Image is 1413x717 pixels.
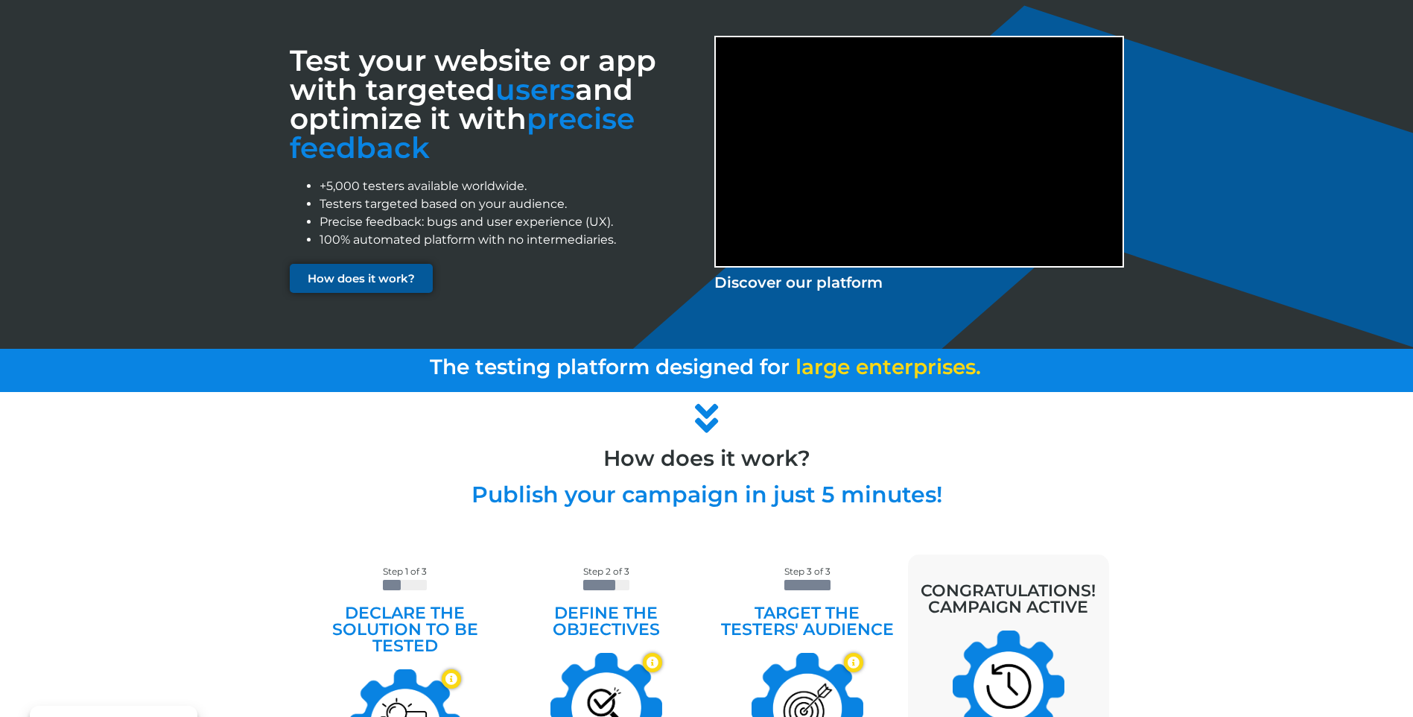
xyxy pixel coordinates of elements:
h2: CONGRATULATIONS! CAMPAIGN ACTIVE [921,583,1096,616]
h2: Declare the solution to be tested [312,605,498,654]
h2: Publish your campaign in just 5 minutes! [282,484,1131,506]
span: How does it work? [308,273,415,284]
li: 100% automated platform with no intermediaries. [320,231,699,249]
font: precise feedback [290,101,635,165]
li: Precise feedback: bugs and user experience (UX). [320,213,699,231]
li: +5,000 testers available worldwide. [320,177,699,195]
h3: Test your website or app with targeted and optimize it with [290,46,699,162]
span: Step 2 of 3 [583,566,629,577]
a: How does it work? [290,264,433,293]
span: users [495,72,575,107]
span: The testing platform designed for [430,354,790,379]
span: Step 1 of 3 [383,566,427,577]
span: Step 3 of 3 [784,566,831,577]
li: Testers targeted based on your audience. [320,195,699,213]
p: Discover our platform [714,271,1124,294]
h2: Define the objectives [513,605,699,638]
h2: How does it work? [282,447,1131,469]
iframe: Discover Testeum [716,37,1123,266]
h2: Target the testers' audience [714,605,901,638]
